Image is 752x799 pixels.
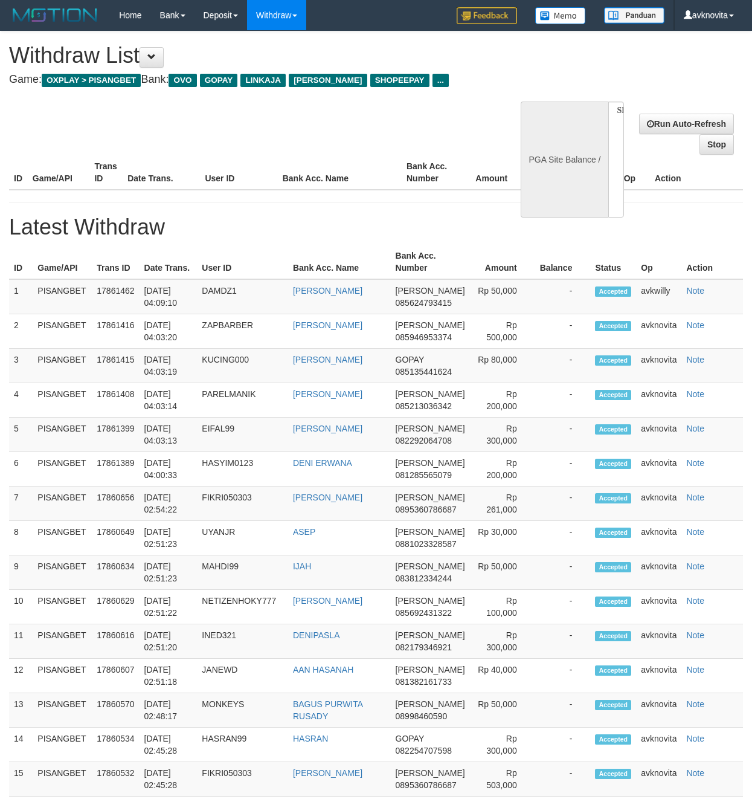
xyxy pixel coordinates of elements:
[289,74,367,87] span: [PERSON_NAME]
[595,734,631,745] span: Accepted
[636,383,681,418] td: avknovita
[9,418,33,452] td: 5
[396,746,452,755] span: 082254707598
[9,245,33,279] th: ID
[33,762,92,797] td: PISANGBET
[464,155,526,190] th: Amount
[595,562,631,572] span: Accepted
[535,590,591,624] td: -
[396,665,465,674] span: [PERSON_NAME]
[92,693,139,728] td: 17860570
[140,762,198,797] td: [DATE] 02:45:28
[140,349,198,383] td: [DATE] 04:03:19
[470,521,535,555] td: Rp 30,000
[686,561,704,571] a: Note
[595,355,631,366] span: Accepted
[595,424,631,435] span: Accepted
[686,493,704,502] a: Note
[595,665,631,676] span: Accepted
[470,659,535,693] td: Rp 40,000
[89,155,123,190] th: Trans ID
[686,389,704,399] a: Note
[197,693,288,728] td: MONKEYS
[33,659,92,693] td: PISANGBET
[278,155,402,190] th: Bank Acc. Name
[197,555,288,590] td: MAHDI99
[33,349,92,383] td: PISANGBET
[197,487,288,521] td: FIKRI050303
[92,279,139,314] td: 17861462
[595,597,631,607] span: Accepted
[200,74,238,87] span: GOPAY
[636,521,681,555] td: avknovita
[396,401,452,411] span: 085213036342
[470,762,535,797] td: Rp 503,000
[9,762,33,797] td: 15
[639,114,734,134] a: Run Auto-Refresh
[33,383,92,418] td: PISANGBET
[470,693,535,728] td: Rp 50,000
[636,245,681,279] th: Op
[9,728,33,762] td: 14
[92,245,139,279] th: Trans ID
[470,349,535,383] td: Rp 80,000
[595,493,631,503] span: Accepted
[686,630,704,640] a: Note
[140,452,198,487] td: [DATE] 04:00:33
[396,458,465,468] span: [PERSON_NAME]
[197,279,288,314] td: DAMDZ1
[370,74,429,87] span: SHOPEEPAY
[595,286,631,297] span: Accepted
[9,74,489,86] h4: Game: Bank:
[535,349,591,383] td: -
[396,470,452,480] span: 081285565079
[140,624,198,659] td: [DATE] 02:51:20
[293,630,340,640] a: DENIPASLA
[92,624,139,659] td: 17860616
[535,279,591,314] td: -
[686,286,704,296] a: Note
[604,7,664,24] img: panduan.png
[92,728,139,762] td: 17860534
[9,215,743,239] h1: Latest Withdraw
[140,659,198,693] td: [DATE] 02:51:18
[396,677,452,687] span: 081382161733
[636,487,681,521] td: avknovita
[686,734,704,743] a: Note
[92,555,139,590] td: 17860634
[636,452,681,487] td: avknovita
[197,521,288,555] td: UYANJR
[396,320,465,330] span: [PERSON_NAME]
[470,418,535,452] td: Rp 300,000
[9,279,33,314] td: 1
[686,320,704,330] a: Note
[470,383,535,418] td: Rp 200,000
[432,74,449,87] span: ...
[197,659,288,693] td: JANEWD
[595,321,631,331] span: Accepted
[396,734,424,743] span: GOPAY
[197,728,288,762] td: HASRAN99
[33,279,92,314] td: PISANGBET
[197,624,288,659] td: INED321
[140,279,198,314] td: [DATE] 04:09:10
[396,711,448,721] span: 08998460590
[595,769,631,779] span: Accepted
[9,659,33,693] td: 12
[595,459,631,469] span: Accepted
[293,355,362,364] a: [PERSON_NAME]
[9,521,33,555] td: 8
[28,155,90,190] th: Game/API
[535,762,591,797] td: -
[9,349,33,383] td: 3
[197,590,288,624] td: NETIZENHOKY777
[92,590,139,624] td: 17860629
[396,539,457,549] span: 0881023328587
[293,596,362,606] a: [PERSON_NAME]
[470,555,535,590] td: Rp 50,000
[535,728,591,762] td: -
[293,320,362,330] a: [PERSON_NAME]
[699,134,734,155] a: Stop
[470,624,535,659] td: Rp 300,000
[595,631,631,641] span: Accepted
